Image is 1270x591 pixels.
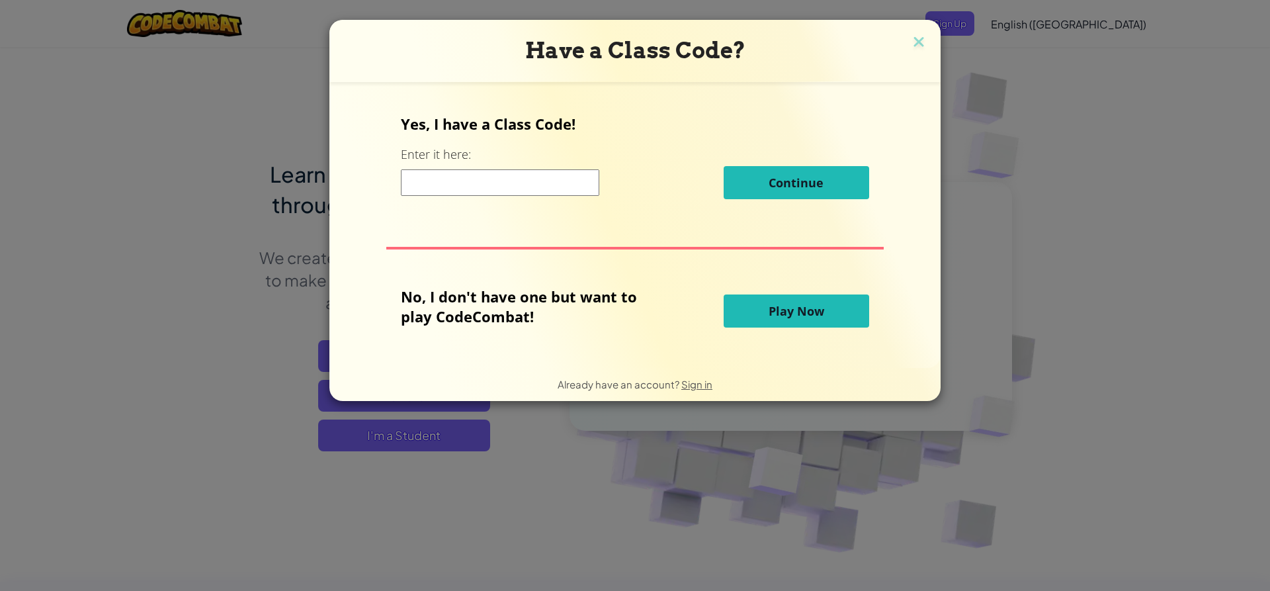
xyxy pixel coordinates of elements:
p: Yes, I have a Class Code! [401,114,868,134]
span: Already have an account? [558,378,681,390]
span: Continue [769,175,824,191]
label: Enter it here: [401,146,471,163]
button: Continue [724,166,869,199]
p: No, I don't have one but want to play CodeCombat! [401,287,657,326]
button: Play Now [724,295,869,328]
span: Play Now [769,303,824,319]
a: Sign in [681,378,712,390]
span: Have a Class Code? [525,37,745,64]
img: close icon [910,33,927,53]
